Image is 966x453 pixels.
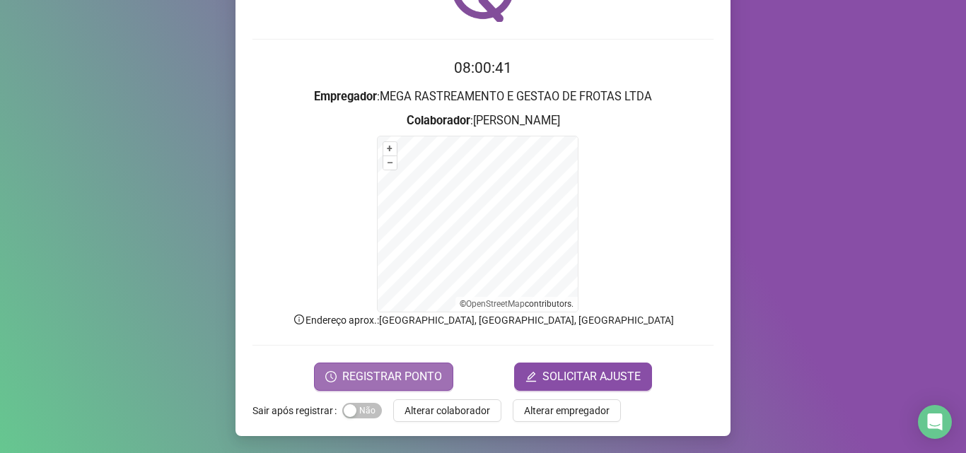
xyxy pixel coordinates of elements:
strong: Colaborador [407,114,470,127]
button: Alterar colaborador [393,399,501,422]
span: SOLICITAR AJUSTE [542,368,641,385]
p: Endereço aprox. : [GEOGRAPHIC_DATA], [GEOGRAPHIC_DATA], [GEOGRAPHIC_DATA] [252,312,714,328]
button: editSOLICITAR AJUSTE [514,363,652,391]
h3: : MEGA RASTREAMENTO E GESTAO DE FROTAS LTDA [252,88,714,106]
strong: Empregador [314,90,377,103]
button: + [383,142,397,155]
a: OpenStreetMap [466,299,525,309]
span: Alterar empregador [524,403,610,418]
time: 08:00:41 [454,59,512,76]
button: – [383,156,397,170]
span: info-circle [293,313,305,326]
span: Alterar colaborador [405,403,490,418]
button: REGISTRAR PONTO [314,363,453,391]
button: Alterar empregador [513,399,621,422]
span: REGISTRAR PONTO [342,368,442,385]
h3: : [PERSON_NAME] [252,112,714,130]
div: Open Intercom Messenger [918,405,952,439]
label: Sair após registrar [252,399,342,422]
li: © contributors. [460,299,574,309]
span: clock-circle [325,371,337,382]
span: edit [525,371,537,382]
